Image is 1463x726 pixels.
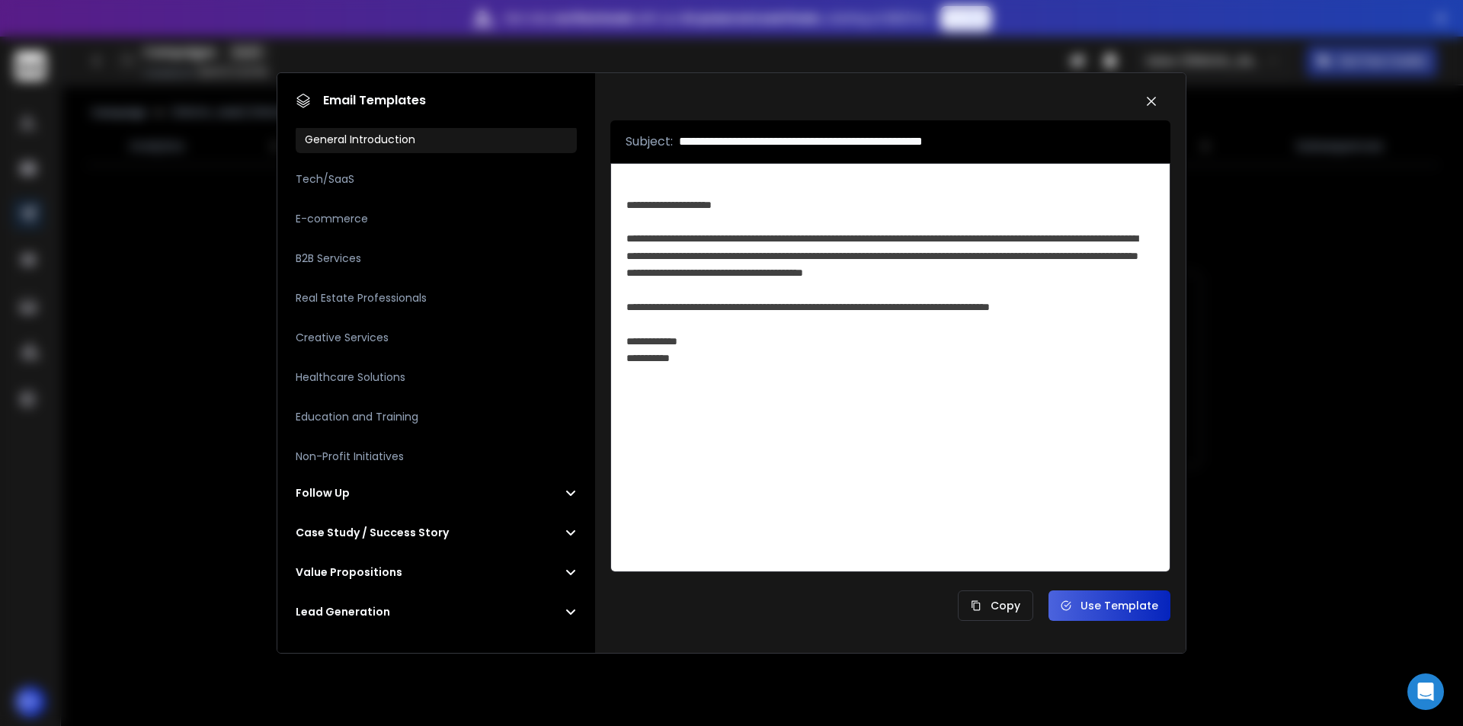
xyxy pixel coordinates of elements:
[296,91,426,110] h1: Email Templates
[296,251,361,266] h3: B2B Services
[296,564,577,580] button: Value Propositions
[296,409,418,424] h3: Education and Training
[296,369,405,385] h3: Healthcare Solutions
[1407,673,1444,710] div: Open Intercom Messenger
[296,604,577,619] button: Lead Generation
[958,590,1033,621] button: Copy
[305,132,415,147] h3: General Introduction
[296,211,368,226] h3: E-commerce
[626,133,673,151] p: Subject:
[296,525,577,540] button: Case Study / Success Story
[296,449,404,464] h3: Non-Profit Initiatives
[296,171,354,187] h3: Tech/SaaS
[296,290,427,305] h3: Real Estate Professionals
[296,330,389,345] h3: Creative Services
[296,485,577,501] button: Follow Up
[1048,590,1170,621] button: Use Template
